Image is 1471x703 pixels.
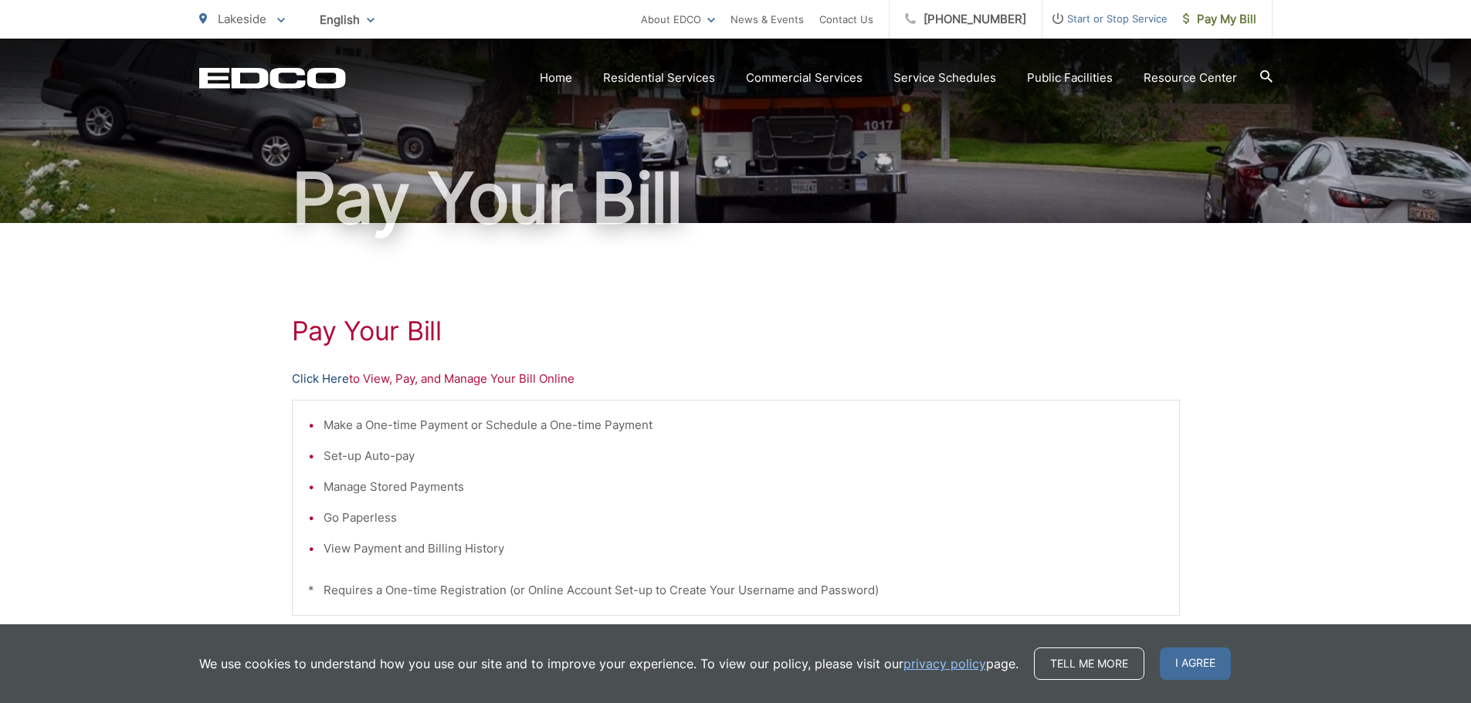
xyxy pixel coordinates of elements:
span: I agree [1160,647,1231,680]
li: Manage Stored Payments [324,478,1164,496]
a: Contact Us [819,10,873,29]
a: Public Facilities [1027,69,1113,87]
li: Go Paperless [324,509,1164,527]
a: Commercial Services [746,69,863,87]
a: Resource Center [1144,69,1237,87]
a: Residential Services [603,69,715,87]
a: Home [540,69,572,87]
a: Tell me more [1034,647,1144,680]
span: English [308,6,386,33]
li: View Payment and Billing History [324,539,1164,558]
p: to View, Pay, and Manage Your Bill Online [292,370,1180,388]
h1: Pay Your Bill [292,316,1180,346]
li: Set-up Auto-pay [324,447,1164,465]
a: privacy policy [903,654,986,673]
p: We use cookies to understand how you use our site and to improve your experience. To view our pol... [199,654,1019,673]
span: Lakeside [218,12,266,26]
span: Pay My Bill [1183,10,1256,29]
a: EDCD logo. Return to the homepage. [199,67,346,89]
a: News & Events [730,10,804,29]
h1: Pay Your Bill [199,160,1273,237]
a: Click Here [292,370,349,388]
p: * Requires a One-time Registration (or Online Account Set-up to Create Your Username and Password) [308,581,1164,600]
li: Make a One-time Payment or Schedule a One-time Payment [324,416,1164,434]
a: Service Schedules [893,69,996,87]
a: About EDCO [641,10,715,29]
